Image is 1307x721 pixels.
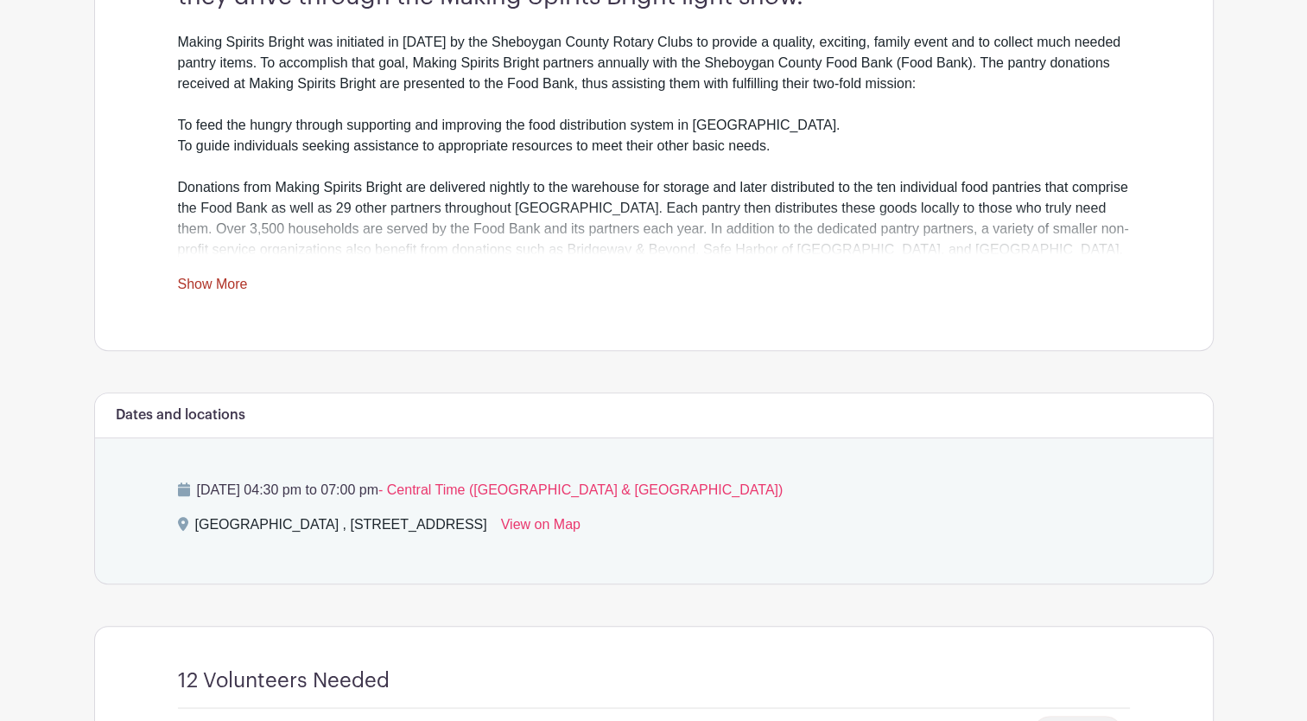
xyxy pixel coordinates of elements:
div: Making Spirits Bright was initiated in [DATE] by the Sheboygan County Rotary Clubs to provide a q... [178,32,1130,260]
p: [DATE] 04:30 pm to 07:00 pm [178,480,1130,501]
span: - Central Time ([GEOGRAPHIC_DATA] & [GEOGRAPHIC_DATA]) [378,482,783,497]
h4: 12 Volunteers Needed [178,668,390,693]
a: Show More [178,277,248,298]
h6: Dates and locations [116,407,245,424]
div: [GEOGRAPHIC_DATA] , [STREET_ADDRESS] [195,514,487,542]
a: View on Map [501,514,581,542]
